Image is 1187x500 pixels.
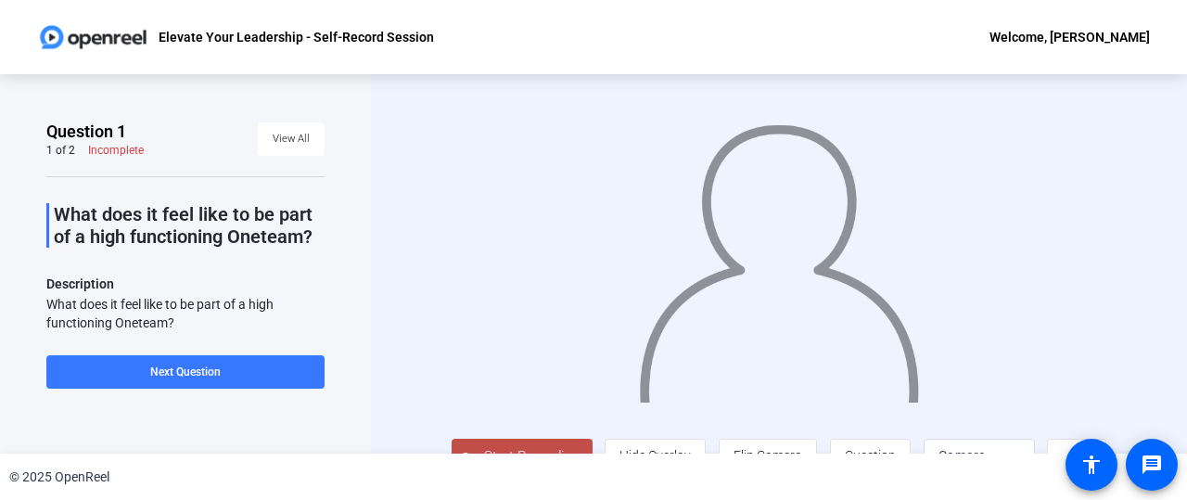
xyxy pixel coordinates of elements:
[150,365,221,378] span: Next Question
[54,203,325,248] p: What does it feel like to be part of a high functioning Oneteam?
[9,468,109,487] div: © 2025 OpenReel
[159,26,434,48] p: Elevate Your Leadership - Self-Record Session
[830,439,911,472] button: Question
[273,125,310,153] span: View All
[619,448,691,463] span: Hide Overlay
[938,448,987,463] span: Camera
[1141,454,1163,476] mat-icon: message
[470,446,593,468] span: Start Recording
[258,122,325,156] button: View All
[637,108,921,403] img: overlay
[734,448,802,463] span: Flip Camera
[46,121,126,143] span: Question 1
[452,439,593,476] button: Start Recording
[719,439,817,472] button: Flip Camera
[88,143,144,158] div: Incomplete
[46,273,325,295] p: Description
[605,439,706,472] button: Hide Overlay
[37,19,149,56] img: OpenReel logo
[46,295,325,332] div: What does it feel like to be part of a high functioning Oneteam?
[46,143,75,158] div: 1 of 2
[845,448,896,463] span: Question
[46,355,325,389] button: Next Question
[989,26,1150,48] div: Welcome, [PERSON_NAME]
[1080,454,1103,476] mat-icon: accessibility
